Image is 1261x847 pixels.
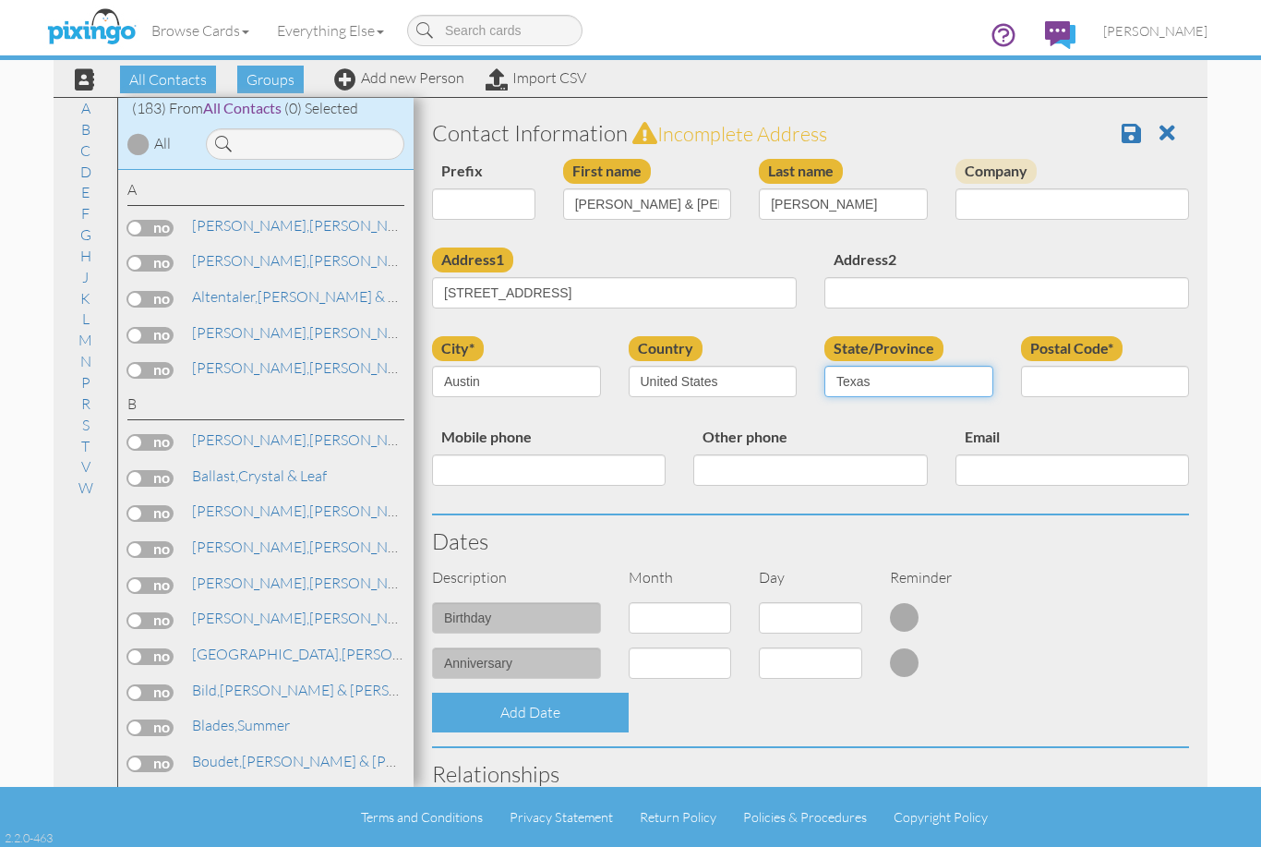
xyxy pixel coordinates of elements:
a: T [72,435,99,457]
a: E [72,181,99,203]
a: [PERSON_NAME] & [PERSON_NAME] [190,214,556,236]
div: Day [745,567,876,588]
div: Description [418,567,615,588]
h3: Contact Information [432,121,1189,145]
span: [PERSON_NAME], [192,251,309,270]
a: [PERSON_NAME] & [PERSON_NAME] [190,679,466,701]
span: [PERSON_NAME] [1103,23,1207,39]
label: Address2 [824,248,906,272]
a: Summer [190,714,292,736]
a: Return Policy [640,809,716,825]
span: [PERSON_NAME], [192,538,309,556]
span: All Contacts [120,66,216,93]
span: [PERSON_NAME], [192,323,309,342]
span: Incomplete address [657,121,827,146]
a: [PERSON_NAME] [190,607,426,629]
a: H [71,245,101,267]
a: [PERSON_NAME] [190,536,426,558]
label: Email [955,425,1009,450]
span: [PERSON_NAME], [192,609,309,627]
a: [PERSON_NAME] [190,321,426,344]
a: P [72,371,100,393]
div: Add Date [432,693,629,732]
label: Other phone [693,425,797,450]
a: M [69,329,102,351]
label: Country [629,336,703,361]
h3: Dates [432,529,1189,553]
a: Privacy Statement [510,809,613,825]
a: S [73,414,99,436]
div: A [127,179,404,206]
a: [PERSON_NAME] [190,643,458,665]
a: [PERSON_NAME] [190,429,426,451]
a: L [73,308,99,330]
input: Search cards [407,15,582,46]
a: [PERSON_NAME] & [PERSON_NAME] [190,249,556,272]
a: W [69,477,102,499]
a: R [72,393,100,415]
a: D [71,161,101,183]
a: Everything Else [263,7,398,54]
div: 2.2.0-463 [5,829,53,846]
a: Terms and Conditions [361,809,483,825]
a: [PERSON_NAME] [1089,7,1221,54]
a: J [73,266,98,288]
span: [GEOGRAPHIC_DATA], [192,645,342,663]
span: [PERSON_NAME], [192,216,309,235]
label: State/Province [824,336,943,361]
a: F [72,202,99,224]
a: [PERSON_NAME] & Angel [190,285,426,308]
label: Postal Code* [1021,336,1123,361]
a: A [72,97,100,119]
label: city* [432,336,484,361]
span: Ballast, [192,466,238,485]
label: First name [563,159,651,184]
a: Policies & Procedures [743,809,867,825]
a: G [71,224,101,246]
span: [PERSON_NAME], [192,502,309,520]
a: Import CSV [486,68,586,87]
div: B [127,393,404,420]
a: [PERSON_NAME] & [PERSON_NAME] [190,750,488,772]
span: [PERSON_NAME], [192,358,309,377]
a: [PERSON_NAME] [190,357,426,379]
label: Address1 [432,248,513,272]
a: Crystal & Leaf [190,465,329,487]
span: [PERSON_NAME], [192,430,309,449]
label: Prefix [432,159,492,184]
div: Reminder [876,567,1007,588]
a: Browse Cards [138,7,263,54]
a: K [71,287,100,309]
a: C [71,139,100,162]
div: Month [615,567,746,588]
label: Company [955,159,1037,184]
a: Add new Person [334,68,464,87]
img: comments.svg [1045,21,1075,49]
div: All [154,133,171,154]
label: Mobile phone [432,425,541,450]
a: Copyright Policy [894,809,988,825]
label: Last name [759,159,843,184]
div: (183) From [118,98,414,119]
a: B [72,118,100,140]
span: All Contacts [203,99,282,116]
span: Bild, [192,681,220,699]
span: (0) Selected [284,99,358,117]
a: [PERSON_NAME] [190,572,426,594]
span: Blades, [192,716,237,734]
a: V [72,455,100,478]
span: [PERSON_NAME], [192,574,309,592]
a: [PERSON_NAME] [190,500,426,522]
h3: Relationships [432,762,1189,786]
img: pixingo logo [42,5,140,51]
span: Altentaler, [192,287,258,306]
a: N [71,350,101,372]
span: Boudet, [192,752,242,770]
span: Groups [237,66,304,93]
